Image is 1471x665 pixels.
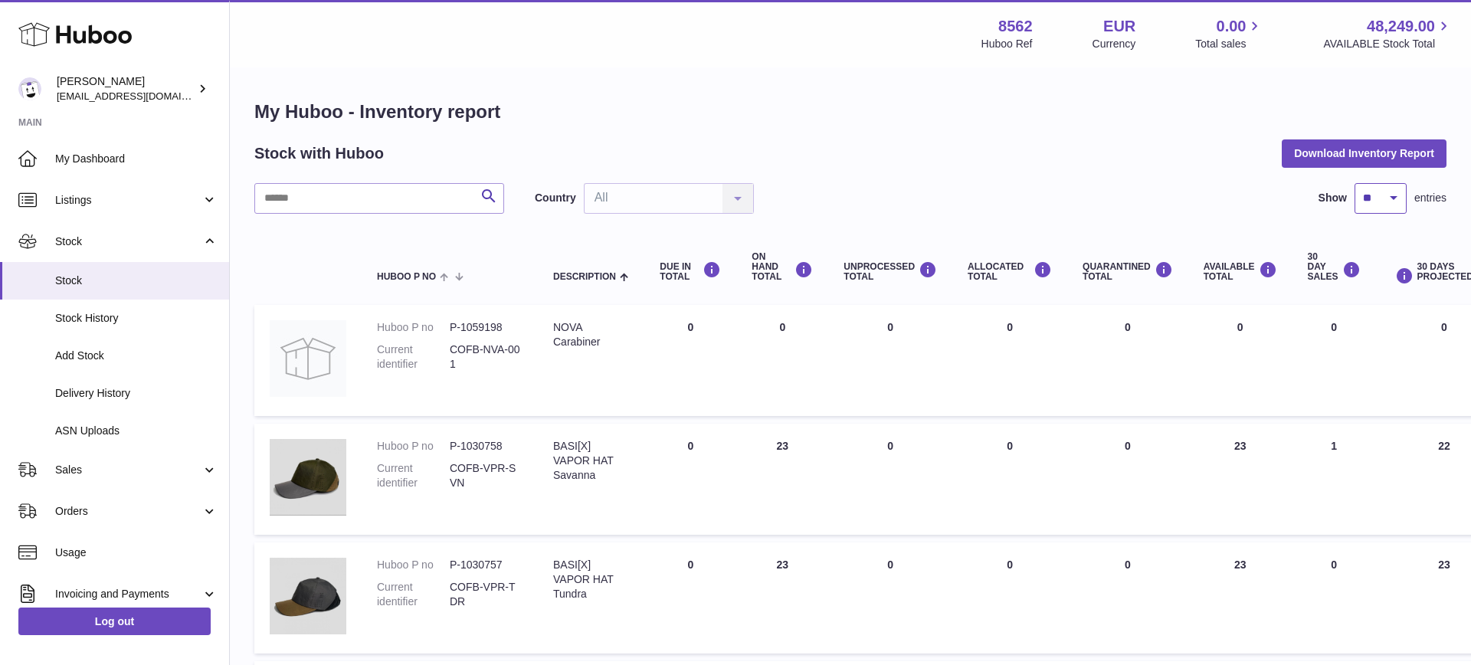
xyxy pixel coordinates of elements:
[450,342,523,372] dd: COFB-NVA-001
[450,439,523,454] dd: P-1030758
[270,439,346,516] img: product image
[1217,16,1247,37] span: 0.00
[377,320,450,335] dt: Huboo P no
[450,558,523,572] dd: P-1030757
[1323,16,1453,51] a: 48,249.00 AVAILABLE Stock Total
[736,542,828,654] td: 23
[1323,37,1453,51] span: AVAILABLE Stock Total
[55,311,218,326] span: Stock History
[1292,424,1376,535] td: 1
[450,320,523,335] dd: P-1059198
[828,542,952,654] td: 0
[736,424,828,535] td: 23
[644,542,736,654] td: 0
[18,608,211,635] a: Log out
[952,424,1067,535] td: 0
[981,37,1033,51] div: Huboo Ref
[844,261,937,282] div: UNPROCESSED Total
[270,320,346,397] img: product image
[55,463,201,477] span: Sales
[1319,191,1347,205] label: Show
[57,74,195,103] div: [PERSON_NAME]
[55,234,201,249] span: Stock
[1204,261,1277,282] div: AVAILABLE Total
[1103,16,1135,37] strong: EUR
[1083,261,1173,282] div: QUARANTINED Total
[450,461,523,490] dd: COFB-VPR-SVN
[1125,559,1131,571] span: 0
[644,424,736,535] td: 0
[1308,252,1361,283] div: 30 DAY SALES
[1414,191,1446,205] span: entries
[55,152,218,166] span: My Dashboard
[55,193,201,208] span: Listings
[1367,16,1435,37] span: 48,249.00
[952,305,1067,416] td: 0
[828,305,952,416] td: 0
[998,16,1033,37] strong: 8562
[55,386,218,401] span: Delivery History
[377,580,450,609] dt: Current identifier
[1188,424,1292,535] td: 23
[377,461,450,490] dt: Current identifier
[1195,37,1263,51] span: Total sales
[57,90,225,102] span: [EMAIL_ADDRESS][DOMAIN_NAME]
[553,320,629,349] div: NOVA Carabiner
[254,100,1446,124] h1: My Huboo - Inventory report
[1282,139,1446,167] button: Download Inventory Report
[1125,440,1131,452] span: 0
[55,424,218,438] span: ASN Uploads
[736,305,828,416] td: 0
[55,504,201,519] span: Orders
[1188,305,1292,416] td: 0
[660,261,721,282] div: DUE IN TOTAL
[55,545,218,560] span: Usage
[644,305,736,416] td: 0
[535,191,576,205] label: Country
[828,424,952,535] td: 0
[752,252,813,283] div: ON HAND Total
[1292,542,1376,654] td: 0
[952,542,1067,654] td: 0
[377,342,450,372] dt: Current identifier
[377,558,450,572] dt: Huboo P no
[55,587,201,601] span: Invoicing and Payments
[254,143,384,164] h2: Stock with Huboo
[55,349,218,363] span: Add Stock
[1093,37,1136,51] div: Currency
[553,439,629,483] div: BASI[X] VAPOR HAT Savanna
[270,558,346,634] img: product image
[1195,16,1263,51] a: 0.00 Total sales
[1125,321,1131,333] span: 0
[1292,305,1376,416] td: 0
[553,272,616,282] span: Description
[377,272,436,282] span: Huboo P no
[450,580,523,609] dd: COFB-VPR-TDR
[55,274,218,288] span: Stock
[377,439,450,454] dt: Huboo P no
[968,261,1052,282] div: ALLOCATED Total
[1188,542,1292,654] td: 23
[553,558,629,601] div: BASI[X] VAPOR HAT Tundra
[18,77,41,100] img: fumi@codeofbell.com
